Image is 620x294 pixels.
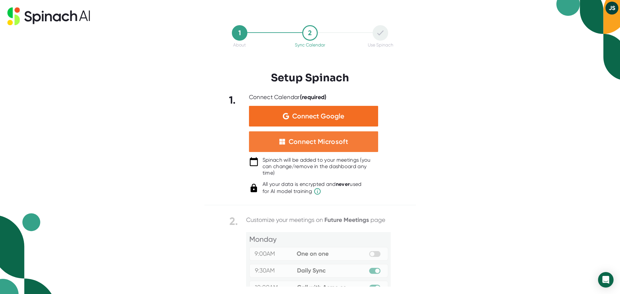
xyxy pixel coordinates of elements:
div: All your data is encrypted and used [263,181,362,195]
div: Spinach will be added to your meetings (you can change/remove in the dashboard any time) [263,157,378,176]
button: JS [605,2,618,15]
div: Sync Calendar [295,42,325,47]
span: for AI model training [263,188,362,195]
div: 1 [232,25,247,41]
img: microsoft-white-squares.05348b22b8389b597c576c3b9d3cf43b.svg [279,138,285,145]
div: About [233,42,246,47]
b: 1. [229,94,236,106]
div: Connect Microsoft [289,137,348,146]
div: 2 [302,25,318,41]
img: Aehbyd4JwY73AAAAAElFTkSuQmCC [283,113,289,119]
b: never [336,181,350,187]
div: Connect Calendar [249,94,327,101]
h3: Setup Spinach [271,72,349,84]
div: Open Intercom Messenger [598,272,614,288]
b: (required) [300,94,327,101]
span: Connect Google [292,113,344,119]
div: Use Spinach [368,42,393,47]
